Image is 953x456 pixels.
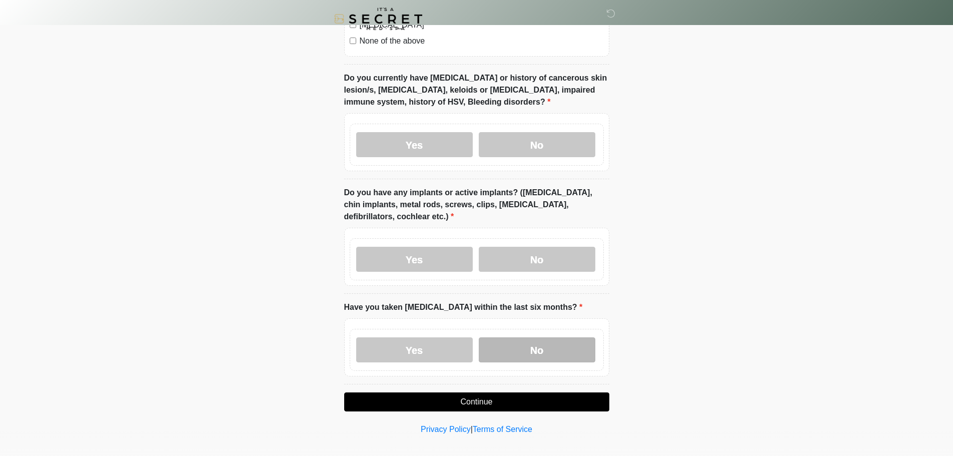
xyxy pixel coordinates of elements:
label: Yes [356,247,473,272]
a: Terms of Service [473,425,532,433]
label: None of the above [360,35,604,47]
label: Do you currently have [MEDICAL_DATA] or history of cancerous skin lesion/s, [MEDICAL_DATA], keloi... [344,72,609,108]
label: Yes [356,337,473,362]
label: No [479,247,595,272]
label: No [479,132,595,157]
label: No [479,337,595,362]
img: It's A Secret Med Spa Logo [334,8,422,30]
label: Yes [356,132,473,157]
input: None of the above [350,38,356,44]
a: | [471,425,473,433]
label: Have you taken [MEDICAL_DATA] within the last six months? [344,301,583,313]
a: Privacy Policy [421,425,471,433]
button: Continue [344,392,609,411]
label: Do you have any implants or active implants? ([MEDICAL_DATA], chin implants, metal rods, screws, ... [344,187,609,223]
